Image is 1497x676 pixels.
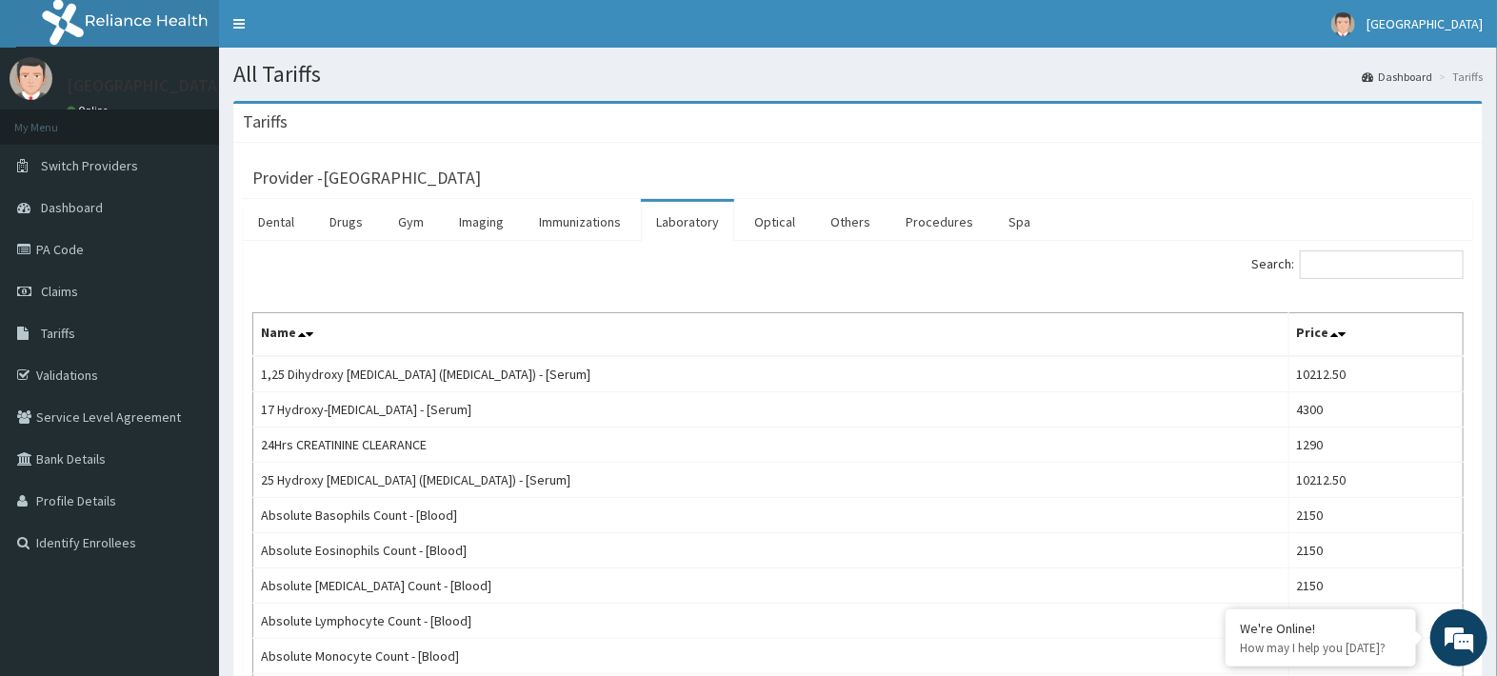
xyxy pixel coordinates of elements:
[1331,12,1355,36] img: User Image
[1240,620,1402,637] div: We're Online!
[1288,568,1463,604] td: 2150
[243,113,288,130] h3: Tariffs
[10,464,363,530] textarea: Type your message and hit 'Enter'
[1288,463,1463,498] td: 10212.50
[1288,356,1463,392] td: 10212.50
[41,199,103,216] span: Dashboard
[253,313,1289,357] th: Name
[253,356,1289,392] td: 1,25 Dihydroxy [MEDICAL_DATA] ([MEDICAL_DATA]) - [Serum]
[739,202,810,242] a: Optical
[67,104,112,117] a: Online
[314,202,378,242] a: Drugs
[1240,640,1402,656] p: How may I help you today?
[815,202,886,242] a: Others
[253,604,1289,639] td: Absolute Lymphocyte Count - [Blood]
[1288,427,1463,463] td: 1290
[312,10,358,55] div: Minimize live chat window
[890,202,988,242] a: Procedures
[252,169,481,187] h3: Provider - [GEOGRAPHIC_DATA]
[253,463,1289,498] td: 25 Hydroxy [MEDICAL_DATA] ([MEDICAL_DATA]) - [Serum]
[1251,250,1464,279] label: Search:
[110,211,263,404] span: We're online!
[1288,498,1463,533] td: 2150
[1362,69,1432,85] a: Dashboard
[383,202,439,242] a: Gym
[41,283,78,300] span: Claims
[1300,250,1464,279] input: Search:
[253,639,1289,674] td: Absolute Monocyte Count - [Blood]
[444,202,519,242] a: Imaging
[253,392,1289,427] td: 17 Hydroxy-[MEDICAL_DATA] - [Serum]
[1367,15,1483,32] span: [GEOGRAPHIC_DATA]
[1288,533,1463,568] td: 2150
[41,157,138,174] span: Switch Providers
[10,57,52,100] img: User Image
[253,427,1289,463] td: 24Hrs CREATININE CLEARANCE
[1288,392,1463,427] td: 4300
[253,568,1289,604] td: Absolute [MEDICAL_DATA] Count - [Blood]
[524,202,636,242] a: Immunizations
[253,533,1289,568] td: Absolute Eosinophils Count - [Blood]
[243,202,309,242] a: Dental
[1434,69,1483,85] li: Tariffs
[1288,604,1463,639] td: 2150
[641,202,734,242] a: Laboratory
[233,62,1483,87] h1: All Tariffs
[35,95,77,143] img: d_794563401_company_1708531726252_794563401
[67,77,224,94] p: [GEOGRAPHIC_DATA]
[993,202,1046,242] a: Spa
[1288,313,1463,357] th: Price
[253,498,1289,533] td: Absolute Basophils Count - [Blood]
[41,325,75,342] span: Tariffs
[99,107,320,131] div: Chat with us now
